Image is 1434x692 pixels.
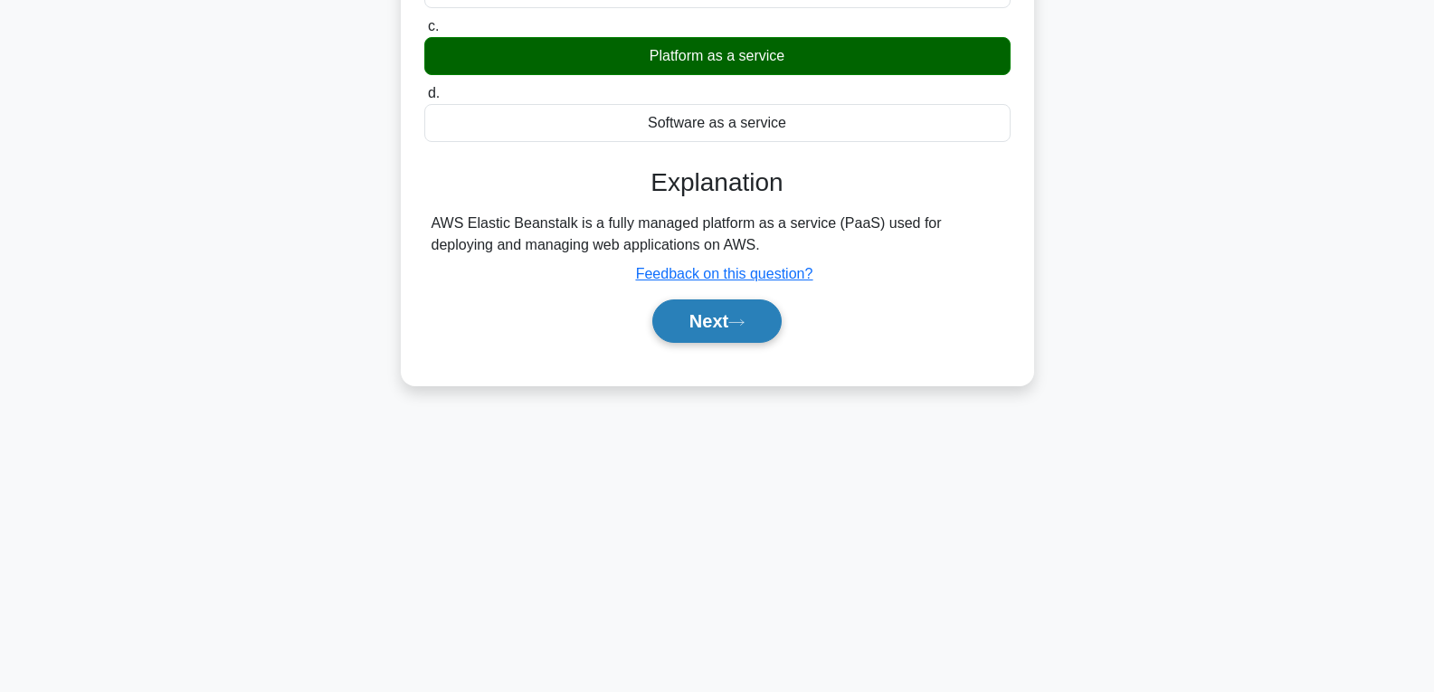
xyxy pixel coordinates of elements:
button: Next [652,299,782,343]
div: Software as a service [424,104,1011,142]
span: c. [428,18,439,33]
div: Platform as a service [424,37,1011,75]
a: Feedback on this question? [636,266,813,281]
h3: Explanation [435,167,1000,198]
div: AWS Elastic Beanstalk is a fully managed platform as a service (PaaS) used for deploying and mana... [432,213,1003,256]
span: d. [428,85,440,100]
